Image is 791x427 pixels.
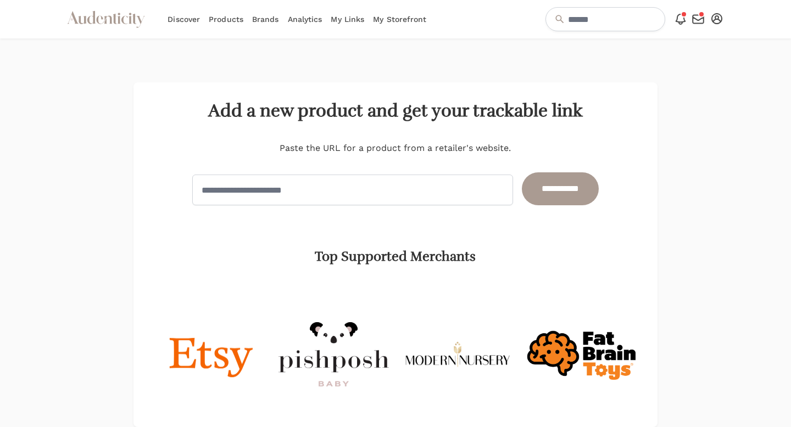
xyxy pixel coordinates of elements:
[155,142,636,155] p: Paste the URL for a product from a retailer's website.
[278,300,389,410] img: pishposhbaby-9bd6a78137fca53c9a023de955b139d4190dce130fb7dfb42cce33a442e46e38.png
[155,300,266,410] img: etsy-5c9a1458aa40317de2260bbbcc1ef2fe464e4505bee2905a2b954af07388a28f.png
[155,100,636,122] h1: Add a new product and get your trackable link
[402,300,513,410] img: modernnursery-61c470432bc1cd3ffc4ff253d74d56d43e5f2b30335c8691f47176a5c51c0771.png
[155,249,636,265] h2: Top Supported Merchants
[526,300,636,410] img: fatbraintoys-9fa125cdc9d2aba70210ce594d9366f7ce9128affc4215f348607ea0ea6bc907.png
